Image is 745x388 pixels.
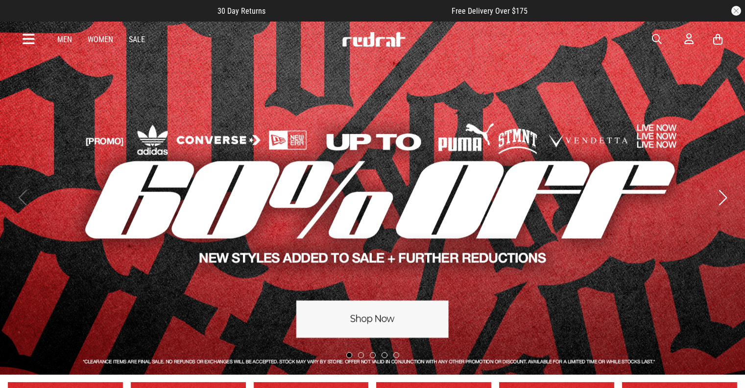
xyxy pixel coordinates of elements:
[716,187,729,208] button: Next slide
[129,35,145,44] a: Sale
[57,35,72,44] a: Men
[16,187,29,208] button: Previous slide
[217,6,265,16] span: 30 Day Returns
[88,35,113,44] a: Women
[285,6,432,16] iframe: Customer reviews powered by Trustpilot
[452,6,528,16] span: Free Delivery Over $175
[341,32,406,47] img: Redrat logo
